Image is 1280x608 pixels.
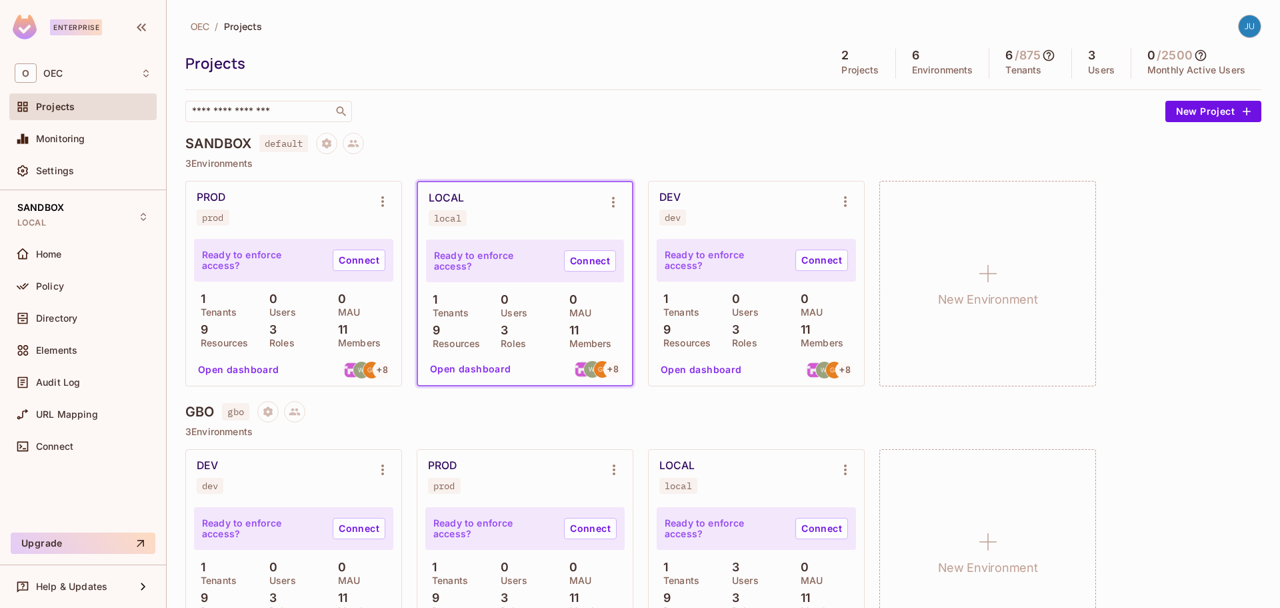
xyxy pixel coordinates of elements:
p: MAU [563,575,591,586]
p: 0 [794,561,809,574]
div: Projects [185,53,819,73]
span: Connect [36,441,73,452]
p: Members [563,338,612,349]
h5: 0 [1147,49,1155,62]
a: Connect [333,518,385,539]
p: 9 [426,324,440,337]
a: Connect [564,250,616,272]
a: Connect [333,250,385,271]
img: Santiago.DeIralaMut@oeconnection.com [806,362,823,378]
span: + 8 [607,364,618,374]
div: Enterprise [50,19,102,35]
p: MAU [563,308,591,318]
p: 1 [657,561,668,574]
span: Projects [36,101,75,112]
h5: / 2500 [1157,49,1193,62]
button: Environment settings [600,189,627,216]
button: Environment settings [369,457,396,483]
p: Members [794,338,843,348]
p: 0 [725,292,740,306]
h5: 3 [1088,49,1095,62]
p: 11 [331,591,347,605]
button: Environment settings [832,457,859,483]
p: 3 Environments [185,158,1261,169]
p: Users [1088,65,1115,75]
h5: 2 [841,49,849,62]
p: Resources [657,338,711,348]
p: 0 [331,292,346,306]
p: 3 Environments [185,426,1261,437]
p: Users [725,575,759,586]
span: + 8 [377,365,387,374]
p: 11 [563,324,579,337]
p: 0 [563,293,577,306]
span: Help & Updates [36,581,107,592]
div: LOCAL [429,192,464,205]
p: 9 [425,591,439,605]
p: Roles [725,338,757,348]
img: greg.petros@oeconnection.com [363,362,380,378]
p: MAU [331,575,360,586]
p: 9 [657,591,671,605]
p: Ready to enforce access? [433,518,553,539]
div: LOCAL [659,459,695,473]
img: greg.petros@oeconnection.com [826,362,843,378]
p: Users [263,307,296,318]
p: Monthly Active Users [1147,65,1245,75]
span: Home [36,249,62,260]
div: PROD [197,191,225,204]
button: Open dashboard [193,359,285,380]
p: Users [494,575,527,586]
p: 3 [725,561,739,574]
p: Environments [912,65,973,75]
span: default [259,135,308,152]
p: Ready to enforce access? [202,518,322,539]
div: dev [665,212,681,223]
p: Ready to enforce access? [434,250,553,272]
span: OEC [191,20,209,33]
span: Policy [36,281,64,292]
p: 11 [331,323,347,336]
p: Ready to enforce access? [665,250,785,271]
p: Projects [841,65,879,75]
p: 1 [194,561,205,574]
p: 9 [657,323,671,336]
li: / [215,20,218,33]
p: 3 [725,591,739,605]
img: Santiago.DeIralaMut@oeconnection.com [574,361,591,378]
div: prod [202,212,224,223]
p: Ready to enforce access? [665,518,785,539]
p: Tenants [657,307,699,318]
p: Tenants [194,575,237,586]
img: wil.peck@oeconnection.com [816,362,833,378]
div: DEV [197,459,218,473]
p: Tenants [1005,65,1041,75]
div: local [434,213,461,224]
button: Open dashboard [655,359,747,380]
h5: 6 [912,49,919,62]
span: Project settings [257,408,279,420]
p: 9 [194,323,208,336]
div: local [665,481,692,491]
button: Upgrade [11,533,155,554]
img: SReyMgAAAABJRU5ErkJggg== [13,15,37,39]
p: 1 [657,292,668,306]
h5: 6 [1005,49,1013,62]
p: 3 [725,323,739,336]
span: Settings [36,166,74,176]
span: O [15,63,37,83]
span: URL Mapping [36,409,98,420]
h5: / 875 [1015,49,1041,62]
p: 9 [194,591,208,605]
p: 3 [494,324,508,337]
p: 0 [494,293,509,306]
button: Open dashboard [425,358,517,380]
a: Connect [795,250,848,271]
p: 0 [794,292,809,306]
p: 11 [794,323,810,336]
p: Roles [494,338,526,349]
img: wil.peck@oeconnection.com [353,362,370,378]
span: Project settings [316,139,337,152]
p: 11 [794,591,810,605]
p: Members [331,338,381,348]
